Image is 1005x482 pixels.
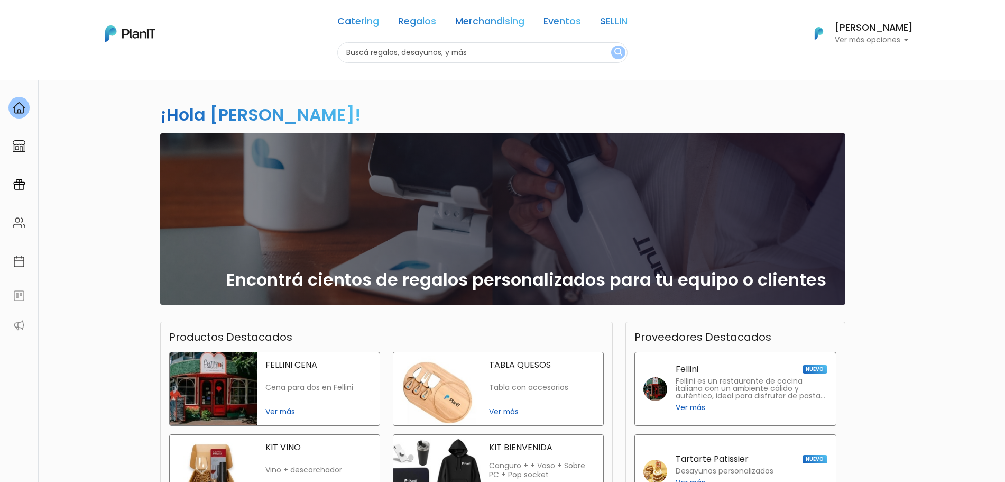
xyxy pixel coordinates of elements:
img: fellini [643,377,667,401]
a: Merchandising [455,17,524,30]
img: fellini cena [170,352,257,425]
a: tabla quesos TABLA QUESOS Tabla con accesorios Ver más [393,352,604,426]
a: Eventos [543,17,581,30]
img: campaigns-02234683943229c281be62815700db0a1741e53638e28bf9629b52c665b00959.svg [13,178,25,191]
span: NUEVO [803,365,827,374]
img: home-e721727adea9d79c4d83392d1f703f7f8bce08238fde08b1acbfd93340b81755.svg [13,102,25,114]
span: NUEVO [803,455,827,463]
img: people-662611757002400ad9ed0e3c099ab2801c6687ba6c219adb57efc949bc21e19d.svg [13,216,25,229]
a: Regalos [398,17,436,30]
p: Vino + descorchador [265,466,371,475]
img: partners-52edf745621dab592f3b2c58e3bca9d71375a7ef29c3b500c9f145b62cc070d4.svg [13,319,25,332]
span: Ver más [489,406,595,417]
p: Cena para dos en Fellini [265,383,371,392]
h3: Productos Destacados [169,331,292,343]
img: feedback-78b5a0c8f98aac82b08bfc38622c3050aee476f2c9584af64705fc4e61158814.svg [13,289,25,302]
button: PlanIt Logo [PERSON_NAME] Ver más opciones [801,20,913,47]
h6: [PERSON_NAME] [835,23,913,33]
h3: Proveedores Destacados [634,331,771,343]
a: SELLIN [600,17,628,30]
a: Fellini NUEVO Fellini es un restaurante de cocina italiana con un ambiente cálido y auténtico, id... [634,352,836,426]
img: marketplace-4ceaa7011d94191e9ded77b95e3339b90024bf715f7c57f8cf31f2d8c509eaba.svg [13,140,25,152]
a: Catering [337,17,379,30]
span: Ver más [676,402,705,413]
img: search_button-432b6d5273f82d61273b3651a40e1bd1b912527efae98b1b7a1b2c0702e16a8d.svg [614,48,622,58]
p: Ver más opciones [835,37,913,44]
h2: ¡Hola [PERSON_NAME]! [160,103,361,126]
p: Fellini [676,365,698,374]
p: KIT VINO [265,443,371,452]
h2: Encontrá cientos de regalos personalizados para tu equipo o clientes [226,270,826,290]
img: PlanIt Logo [105,25,155,42]
p: Desayunos personalizados [676,468,773,475]
img: tabla quesos [393,352,481,425]
img: PlanIt Logo [807,22,831,45]
p: Fellini es un restaurante de cocina italiana con un ambiente cálido y auténtico, ideal para disfr... [676,378,827,400]
p: Canguro + + Vaso + Sobre PC + Pop socket [489,461,595,480]
img: calendar-87d922413cdce8b2cf7b7f5f62616a5cf9e4887200fb71536465627b3292af00.svg [13,255,25,268]
p: Tabla con accesorios [489,383,595,392]
p: FELLINI CENA [265,361,371,369]
span: Ver más [265,406,371,417]
a: fellini cena FELLINI CENA Cena para dos en Fellini Ver más [169,352,380,426]
p: TABLA QUESOS [489,361,595,369]
input: Buscá regalos, desayunos, y más [337,42,628,63]
p: KIT BIENVENIDA [489,443,595,452]
p: Tartarte Patissier [676,455,749,463]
